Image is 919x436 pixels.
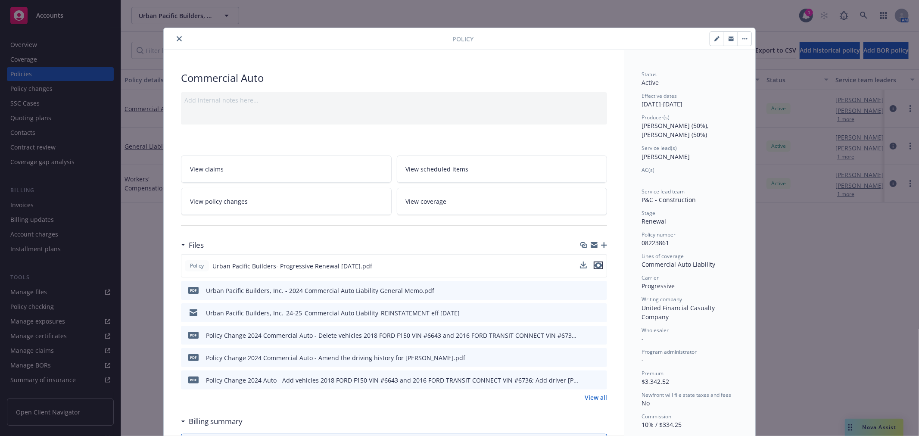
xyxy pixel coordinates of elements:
[642,78,659,87] span: Active
[206,286,434,295] div: Urban Pacific Builders, Inc. - 2024 Commercial Auto Liability General Memo.pdf
[582,308,589,318] button: download file
[596,353,604,362] button: preview file
[642,420,682,429] span: 10% / $334.25
[174,34,184,44] button: close
[642,153,690,161] span: [PERSON_NAME]
[642,260,738,269] div: Commercial Auto Liability
[188,287,199,293] span: pdf
[594,262,603,269] button: preview file
[642,252,684,260] span: Lines of coverage
[642,356,644,364] span: -
[642,304,717,321] span: United Financial Casualty Company
[642,174,644,182] span: -
[181,240,204,251] div: Files
[642,144,677,152] span: Service lead(s)
[596,376,604,385] button: preview file
[596,308,604,318] button: preview file
[642,391,731,399] span: Newfront will file state taxes and fees
[642,217,666,225] span: Renewal
[406,197,447,206] span: View coverage
[642,209,655,217] span: Stage
[189,240,204,251] h3: Files
[206,331,579,340] div: Policy Change 2024 Commercial Auto - Delete vehicles 2018 FORD F150 VIN #6643 and 2016 FORD TRANS...
[596,331,604,340] button: preview file
[206,376,579,385] div: Policy Change 2024 Auto - Add vehicles 2018 FORD F150 VIN #6643 and 2016 FORD TRANSIT CONNECT VIN...
[397,188,607,215] a: View coverage
[582,353,589,362] button: download file
[642,348,697,355] span: Program administrator
[188,354,199,361] span: pdf
[594,262,603,271] button: preview file
[206,308,460,318] div: Urban Pacific Builders, Inc._24-25_Commercial Auto Liability_REINSTATEMENT eff [DATE]
[188,377,199,383] span: pdf
[184,96,604,105] div: Add internal notes here...
[642,399,650,407] span: No
[188,332,199,338] span: pdf
[642,296,682,303] span: Writing company
[642,370,664,377] span: Premium
[206,353,465,362] div: Policy Change 2024 Commercial Auto - Amend the driving history for [PERSON_NAME].pdf
[397,156,607,183] a: View scheduled items
[642,71,657,78] span: Status
[181,416,243,427] div: Billing summary
[188,262,206,270] span: Policy
[642,92,677,100] span: Effective dates
[642,92,738,109] div: [DATE] - [DATE]
[642,282,675,290] span: Progressive
[580,262,587,271] button: download file
[582,376,589,385] button: download file
[642,274,659,281] span: Carrier
[585,393,607,402] a: View all
[642,231,676,238] span: Policy number
[642,114,670,121] span: Producer(s)
[642,327,669,334] span: Wholesaler
[642,334,644,343] span: -
[181,71,607,85] div: Commercial Auto
[582,286,589,295] button: download file
[189,416,243,427] h3: Billing summary
[642,188,685,195] span: Service lead team
[642,239,669,247] span: 08223861
[212,262,372,271] span: Urban Pacific Builders- Progressive Renewal [DATE].pdf
[642,166,654,174] span: AC(s)
[642,377,669,386] span: $3,342.52
[596,286,604,295] button: preview file
[582,331,589,340] button: download file
[190,197,248,206] span: View policy changes
[181,188,392,215] a: View policy changes
[642,196,696,204] span: P&C - Construction
[642,121,710,139] span: [PERSON_NAME] (50%), [PERSON_NAME] (50%)
[452,34,474,44] span: Policy
[406,165,469,174] span: View scheduled items
[190,165,224,174] span: View claims
[181,156,392,183] a: View claims
[642,413,671,420] span: Commission
[580,262,587,268] button: download file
